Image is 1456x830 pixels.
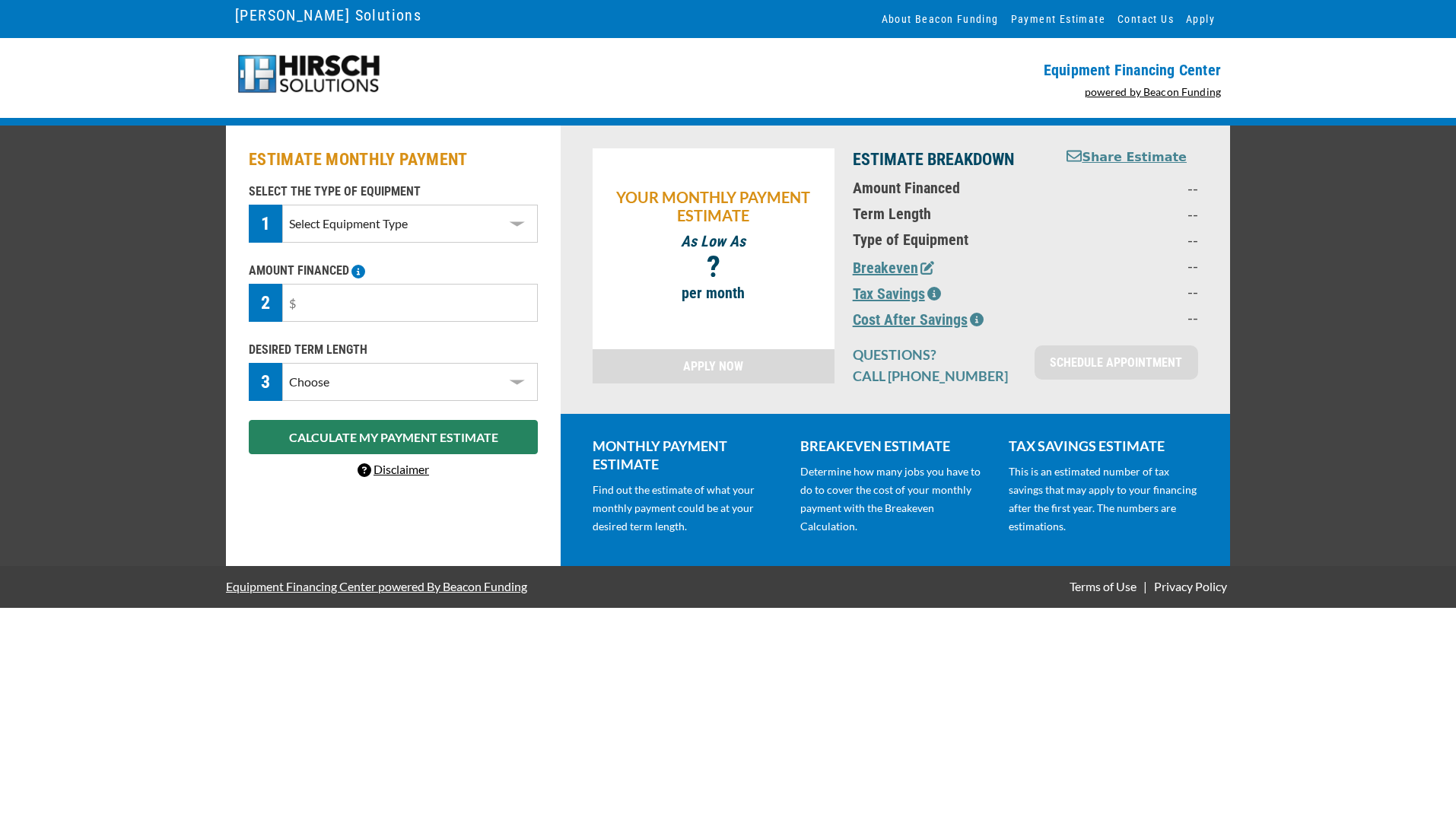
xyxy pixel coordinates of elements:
[1085,85,1222,98] a: powered by Beacon Funding
[853,256,934,279] button: Breakeven
[249,205,282,243] div: 1
[593,437,782,473] p: MONTHLY PAYMENT ESTIMATE
[249,284,282,322] div: 2
[593,349,834,383] a: APPLY NOW
[1065,231,1198,249] p: --
[600,258,827,276] p: ?
[249,341,538,359] p: DESIRED TERM LENGTH
[853,345,1016,364] p: QUESTIONS?
[600,284,827,302] p: per month
[600,232,827,250] p: As Low As
[235,53,382,95] img: Hirsch-logo-55px.png
[1065,179,1198,197] p: --
[1065,308,1198,326] p: --
[853,231,1047,249] p: Type of Equipment
[1065,282,1198,301] p: --
[235,2,421,28] a: [PERSON_NAME] Solutions
[853,367,1016,385] p: CALL [PHONE_NUMBER]
[853,179,1047,197] p: Amount Financed
[1151,579,1230,593] a: Privacy Policy
[249,262,538,280] p: AMOUNT FINANCED
[853,148,1047,171] p: ESTIMATE BREAKDOWN
[853,282,941,305] button: Tax Savings
[249,148,538,171] h2: ESTIMATE MONTHLY PAYMENT
[249,420,538,454] button: CALCULATE MY PAYMENT ESTIMATE
[853,308,984,331] button: Cost After Savings
[226,568,527,605] a: Equipment Financing Center powered By Beacon Funding
[800,437,990,455] p: BREAKEVEN ESTIMATE
[737,61,1221,79] p: Equipment Financing Center
[1067,579,1140,593] a: Terms of Use
[249,363,282,401] div: 3
[1035,345,1198,380] a: SCHEDULE APPOINTMENT
[1065,205,1198,223] p: --
[593,481,782,536] p: Find out the estimate of what your monthly payment could be at your desired term length.
[853,205,1047,223] p: Term Length
[1065,256,1198,275] p: --
[1067,148,1187,167] button: Share Estimate
[1009,437,1198,455] p: TAX SAVINGS ESTIMATE
[1009,463,1198,536] p: This is an estimated number of tax savings that may apply to your financing after the first year....
[800,463,990,536] p: Determine how many jobs you have to do to cover the cost of your monthly payment with the Breakev...
[600,188,827,224] p: YOUR MONTHLY PAYMENT ESTIMATE
[282,284,538,322] input: $
[249,183,538,201] p: SELECT THE TYPE OF EQUIPMENT
[358,462,429,476] a: Disclaimer
[1143,579,1147,593] span: |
